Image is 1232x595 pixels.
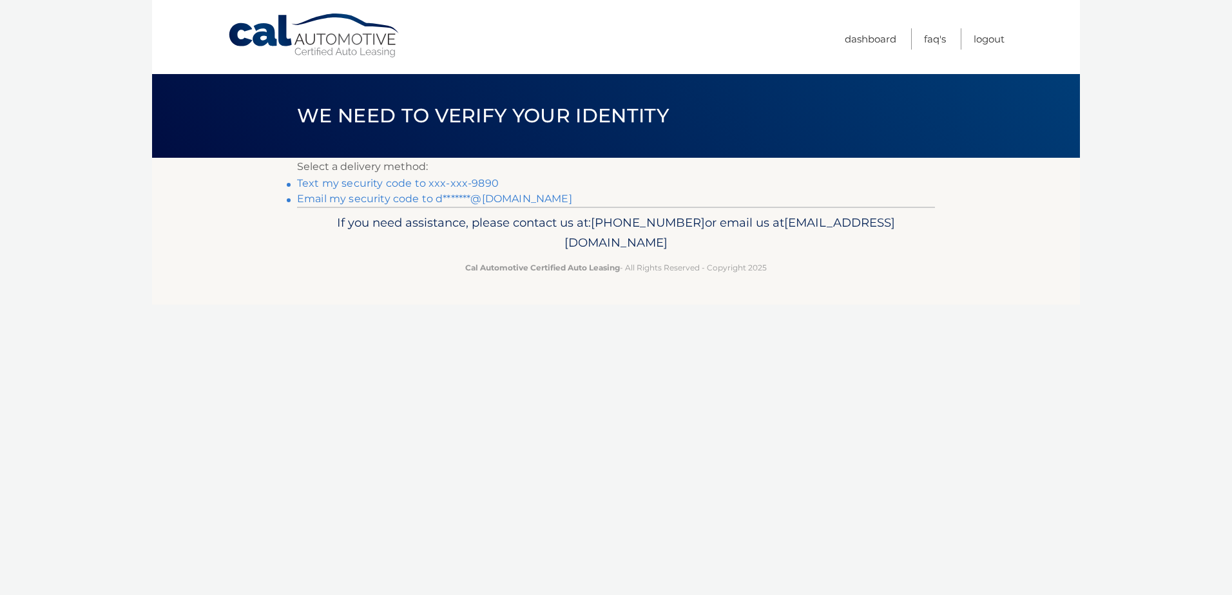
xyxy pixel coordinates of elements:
a: Logout [974,28,1005,50]
a: Cal Automotive [227,13,401,59]
p: Select a delivery method: [297,158,935,176]
a: FAQ's [924,28,946,50]
strong: Cal Automotive Certified Auto Leasing [465,263,620,272]
a: Email my security code to d*******@[DOMAIN_NAME] [297,193,572,205]
p: If you need assistance, please contact us at: or email us at [305,212,927,254]
p: - All Rights Reserved - Copyright 2025 [305,261,927,274]
a: Text my security code to xxx-xxx-9890 [297,177,499,189]
a: Dashboard [845,28,896,50]
span: We need to verify your identity [297,104,669,127]
span: [PHONE_NUMBER] [591,215,705,230]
